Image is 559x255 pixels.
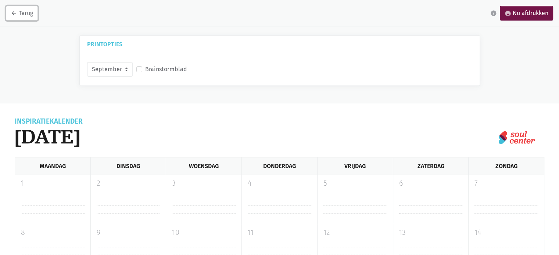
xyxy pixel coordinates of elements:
p: 10 [172,227,236,238]
p: 3 [172,178,236,189]
p: 2 [97,178,160,189]
p: 7 [474,178,538,189]
div: Donderdag [241,157,317,175]
p: 4 [248,178,311,189]
div: Woensdag [166,157,241,175]
p: 11 [248,227,311,238]
i: info [490,10,497,17]
p: 1 [21,178,85,189]
p: 9 [97,227,160,238]
h1: [DATE] [15,125,83,148]
p: 5 [323,178,387,189]
div: Vrijdag [317,157,393,175]
div: Zaterdag [393,157,469,175]
h5: Printopties [87,41,472,47]
div: Maandag [15,157,90,175]
label: Brainstormblad [145,65,187,74]
a: arrow_backTerug [6,6,38,21]
i: arrow_back [11,10,17,17]
div: Zondag [468,157,544,175]
p: 13 [399,227,463,238]
a: printNu afdrukken [500,6,553,21]
p: 8 [21,227,85,238]
div: Dinsdag [90,157,166,175]
i: print [505,10,511,17]
p: 12 [323,227,387,238]
p: 6 [399,178,463,189]
p: 14 [474,227,538,238]
div: Inspiratiekalender [15,118,83,125]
